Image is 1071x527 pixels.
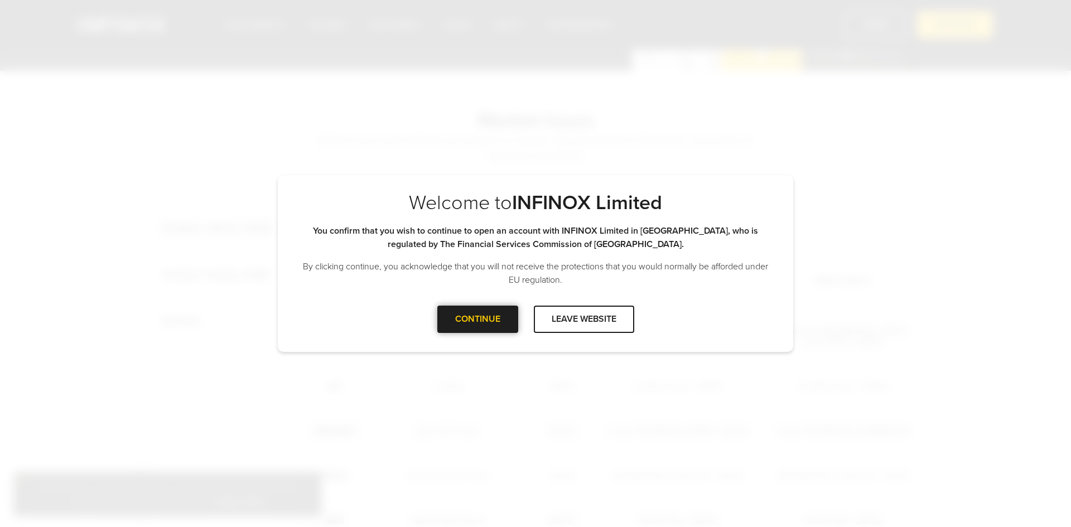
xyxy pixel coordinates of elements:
div: LEAVE WEBSITE [534,306,634,333]
strong: You confirm that you wish to continue to open an account with INFINOX Limited in [GEOGRAPHIC_DATA... [313,225,758,250]
strong: INFINOX Limited [512,191,662,215]
div: CONTINUE [437,306,518,333]
p: By clicking continue, you acknowledge that you will not receive the protections that you would no... [300,260,771,287]
p: Welcome to [300,191,771,215]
